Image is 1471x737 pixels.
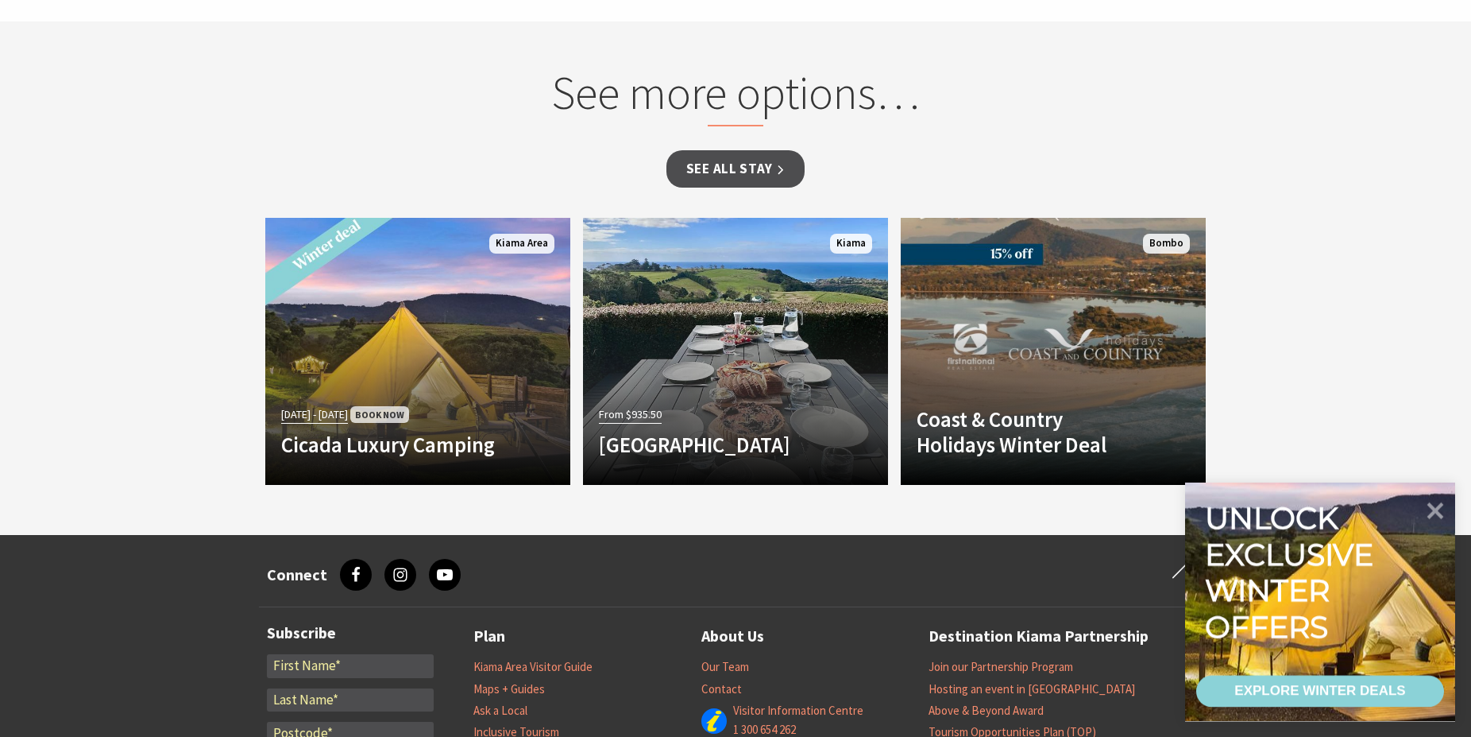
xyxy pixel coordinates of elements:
a: Maps + Guides [473,681,545,697]
a: Join our Partnership Program [929,659,1073,675]
div: Unlock exclusive winter offers [1205,500,1380,645]
a: Another Image Used Coast & Country Holidays Winter Deal Bombo [901,218,1206,485]
a: EXPLORE WINTER DEALS [1196,675,1444,707]
h3: Connect [267,565,327,584]
input: First Name* [267,654,434,678]
div: EXPLORE WINTER DEALS [1234,675,1405,707]
a: Kiama Area Visitor Guide [473,659,593,675]
h2: See more options… [433,65,1039,127]
span: Kiama [830,234,872,254]
input: Last Name* [267,689,434,712]
a: Destination Kiama Partnership [929,623,1149,650]
h3: Subscribe [267,623,434,642]
a: From $935.50 [GEOGRAPHIC_DATA] Kiama [583,218,888,485]
a: Hosting an event in [GEOGRAPHIC_DATA] [929,681,1135,697]
span: Kiama Area [489,234,554,254]
span: [DATE] - [DATE] [281,405,348,424]
a: Ask a Local [473,703,527,719]
a: Contact [701,681,742,697]
a: Above & Beyond Award [929,703,1044,719]
a: Another Image Used [DATE] - [DATE] Book Now Cicada Luxury Camping Kiama Area [265,218,570,485]
a: Our Team [701,659,749,675]
a: Visitor Information Centre [733,703,863,719]
span: Bombo [1143,234,1190,254]
h4: Cicada Luxury Camping [281,432,508,457]
h4: Coast & Country Holidays Winter Deal [917,406,1144,458]
a: See all Stay [666,150,805,188]
span: From $935.50 [599,405,662,424]
h4: [GEOGRAPHIC_DATA] [599,432,826,457]
a: Plan [473,623,505,650]
a: About Us [701,623,764,650]
span: Book Now [350,406,409,423]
